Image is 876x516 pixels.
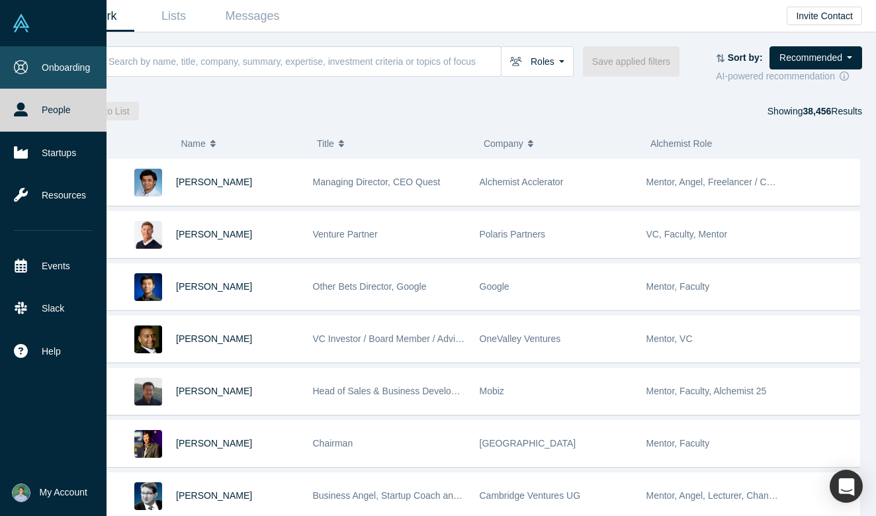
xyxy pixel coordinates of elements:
img: Michael Chang's Profile Image [134,378,162,406]
button: Company [484,130,636,157]
span: Managing Director, CEO Quest [313,177,441,187]
span: Cambridge Ventures UG [480,490,581,501]
span: Results [803,106,862,116]
span: Mentor, Angel, Lecturer, Channel Partner [646,490,814,501]
span: Mentor, Faculty [646,281,710,292]
button: Recommended [769,46,862,69]
button: My Account [12,484,87,502]
span: Title [317,130,334,157]
span: My Account [40,486,87,499]
div: Showing [767,102,862,120]
span: [GEOGRAPHIC_DATA] [480,438,576,449]
span: Company [484,130,523,157]
a: [PERSON_NAME] [176,490,252,501]
span: Help [42,345,61,359]
span: VC Investor / Board Member / Advisor [313,333,468,344]
span: Google [480,281,509,292]
button: Invite Contact [787,7,862,25]
img: Alchemist Vault Logo [12,14,30,32]
span: Mentor, Faculty [646,438,710,449]
button: Add to List [77,102,139,120]
span: Mentor, VC [646,333,693,344]
img: Milo Petropoulos's Account [12,484,30,502]
a: [PERSON_NAME] [176,177,252,187]
span: OneValley Ventures [480,333,561,344]
img: Gnani Palanikumar's Profile Image [134,169,162,196]
button: Name [181,130,303,157]
img: Gary Swart's Profile Image [134,221,162,249]
span: Business Angel, Startup Coach and best-selling author [313,490,537,501]
a: [PERSON_NAME] [176,281,252,292]
span: Mentor, Faculty, Alchemist 25 [646,386,767,396]
span: Head of Sales & Business Development (interim) [313,386,513,396]
a: [PERSON_NAME] [176,229,252,239]
input: Search by name, title, company, summary, expertise, investment criteria or topics of focus [107,46,501,77]
img: Martin Giese's Profile Image [134,482,162,510]
span: Alchemist Role [650,138,712,149]
a: [PERSON_NAME] [176,438,252,449]
a: [PERSON_NAME] [176,386,252,396]
strong: Sort by: [728,52,763,63]
span: Name [181,130,205,157]
img: Steven Kan's Profile Image [134,273,162,301]
span: Alchemist Acclerator [480,177,564,187]
div: AI-powered recommendation [716,69,862,83]
span: Polaris Partners [480,229,546,239]
img: Juan Scarlett's Profile Image [134,325,162,353]
span: VC, Faculty, Mentor [646,229,728,239]
button: Save applied filters [583,46,679,77]
img: Timothy Chou's Profile Image [134,430,162,458]
span: Chairman [313,438,353,449]
button: Title [317,130,470,157]
button: Roles [501,46,574,77]
span: Venture Partner [313,229,378,239]
span: Mobiz [480,386,504,396]
strong: 38,456 [803,106,831,116]
a: [PERSON_NAME] [176,333,252,344]
a: Messages [213,1,292,32]
a: Lists [134,1,213,32]
span: Other Bets Director, Google [313,281,427,292]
